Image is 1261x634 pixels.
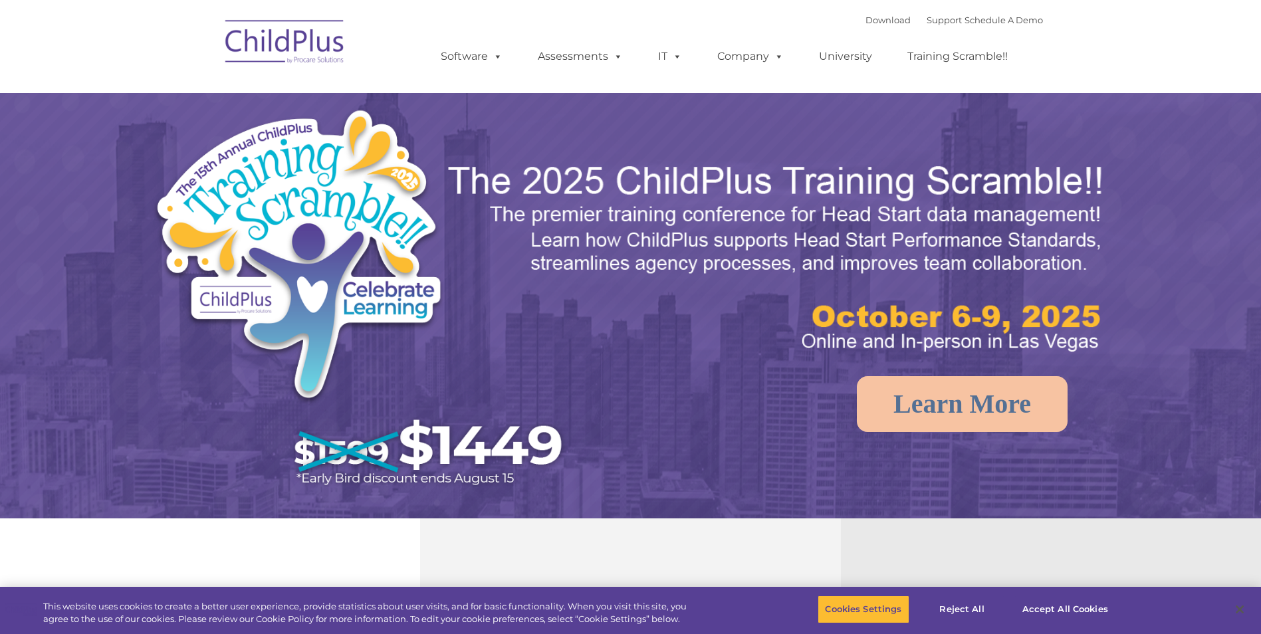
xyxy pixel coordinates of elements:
a: Company [704,43,797,70]
a: Download [865,15,911,25]
button: Accept All Cookies [1015,595,1115,623]
button: Reject All [921,595,1004,623]
button: Cookies Settings [818,595,909,623]
a: Schedule A Demo [965,15,1043,25]
a: University [806,43,885,70]
font: | [865,15,1043,25]
a: Learn More [857,376,1068,432]
a: Software [427,43,516,70]
a: Training Scramble!! [894,43,1021,70]
span: Last name [185,88,225,98]
a: IT [645,43,695,70]
div: This website uses cookies to create a better user experience, provide statistics about user visit... [43,600,693,626]
a: Support [927,15,962,25]
span: Phone number [185,142,241,152]
a: Assessments [524,43,636,70]
img: ChildPlus by Procare Solutions [219,11,352,77]
button: Close [1225,595,1254,624]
